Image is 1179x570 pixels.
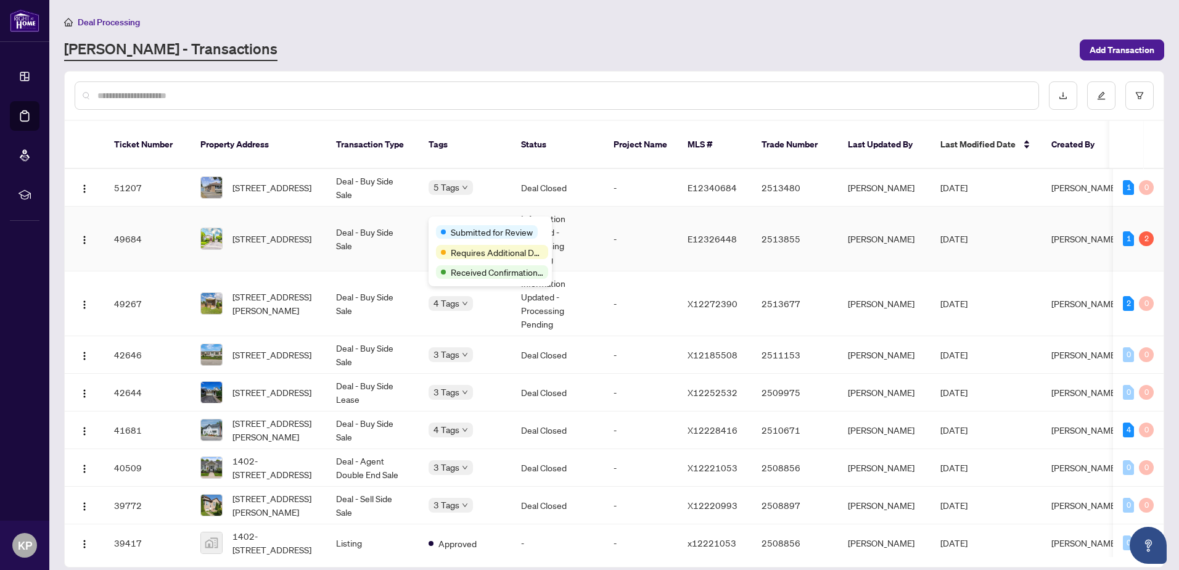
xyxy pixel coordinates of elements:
[1090,40,1154,60] span: Add Transaction
[201,228,222,249] img: thumbnail-img
[433,296,459,310] span: 4 Tags
[18,537,32,554] span: KP
[1123,180,1134,195] div: 1
[1139,180,1154,195] div: 0
[940,298,967,309] span: [DATE]
[201,457,222,478] img: thumbnail-img
[511,374,604,411] td: Deal Closed
[10,9,39,32] img: logo
[1135,91,1144,100] span: filter
[752,271,838,336] td: 2513677
[232,529,316,556] span: 1402-[STREET_ADDRESS]
[604,524,678,562] td: -
[604,169,678,207] td: -
[940,349,967,360] span: [DATE]
[1051,462,1118,473] span: [PERSON_NAME]
[1130,527,1167,564] button: Open asap
[838,449,930,487] td: [PERSON_NAME]
[511,411,604,449] td: Deal Closed
[688,462,737,473] span: X12221053
[433,423,459,437] span: 4 Tags
[80,351,89,361] img: Logo
[688,500,737,511] span: X12220993
[1139,498,1154,513] div: 0
[419,121,511,169] th: Tags
[1123,231,1134,246] div: 1
[1049,81,1077,110] button: download
[75,533,94,553] button: Logo
[75,345,94,365] button: Logo
[433,385,459,399] span: 3 Tags
[511,336,604,374] td: Deal Closed
[104,207,191,271] td: 49684
[80,464,89,474] img: Logo
[326,524,419,562] td: Listing
[838,271,930,336] td: [PERSON_NAME]
[75,178,94,197] button: Logo
[838,169,930,207] td: [PERSON_NAME]
[604,411,678,449] td: -
[688,182,737,193] span: E12340684
[1051,424,1118,436] span: [PERSON_NAME]
[201,495,222,516] img: thumbnail-img
[940,537,967,548] span: [DATE]
[326,271,419,336] td: Deal - Buy Side Sale
[104,411,191,449] td: 41681
[326,336,419,374] td: Deal - Buy Side Sale
[201,177,222,198] img: thumbnail-img
[326,449,419,487] td: Deal - Agent Double End Sale
[75,420,94,440] button: Logo
[451,265,543,279] span: Received Confirmation of Closing
[688,233,737,244] span: E12326448
[191,121,326,169] th: Property Address
[232,416,316,444] span: [STREET_ADDRESS][PERSON_NAME]
[104,524,191,562] td: 39417
[104,169,191,207] td: 51207
[752,487,838,524] td: 2508897
[752,121,838,169] th: Trade Number
[433,460,459,474] span: 3 Tags
[688,349,737,360] span: X12185508
[678,121,752,169] th: MLS #
[1139,423,1154,437] div: 0
[838,524,930,562] td: [PERSON_NAME]
[604,121,678,169] th: Project Name
[1139,385,1154,400] div: 0
[604,487,678,524] td: -
[104,336,191,374] td: 42646
[511,207,604,271] td: Information Updated - Processing Pending
[1123,535,1134,550] div: 0
[232,290,316,317] span: [STREET_ADDRESS][PERSON_NAME]
[940,500,967,511] span: [DATE]
[604,374,678,411] td: -
[1123,385,1134,400] div: 0
[438,537,477,550] span: Approved
[511,169,604,207] td: Deal Closed
[1051,537,1118,548] span: [PERSON_NAME]
[752,374,838,411] td: 2509975
[232,232,311,246] span: [STREET_ADDRESS]
[462,300,468,307] span: down
[75,382,94,402] button: Logo
[1139,231,1154,246] div: 2
[75,495,94,515] button: Logo
[752,336,838,374] td: 2511153
[752,207,838,271] td: 2513855
[752,169,838,207] td: 2513480
[80,426,89,436] img: Logo
[1080,39,1164,60] button: Add Transaction
[1139,347,1154,362] div: 0
[1051,500,1118,511] span: [PERSON_NAME]
[1051,298,1118,309] span: [PERSON_NAME]
[1051,387,1118,398] span: [PERSON_NAME]
[604,207,678,271] td: -
[433,180,459,194] span: 5 Tags
[838,411,930,449] td: [PERSON_NAME]
[940,182,967,193] span: [DATE]
[326,487,419,524] td: Deal - Sell Side Sale
[326,169,419,207] td: Deal - Buy Side Sale
[688,387,737,398] span: X12252532
[604,336,678,374] td: -
[104,121,191,169] th: Ticket Number
[1139,296,1154,311] div: 0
